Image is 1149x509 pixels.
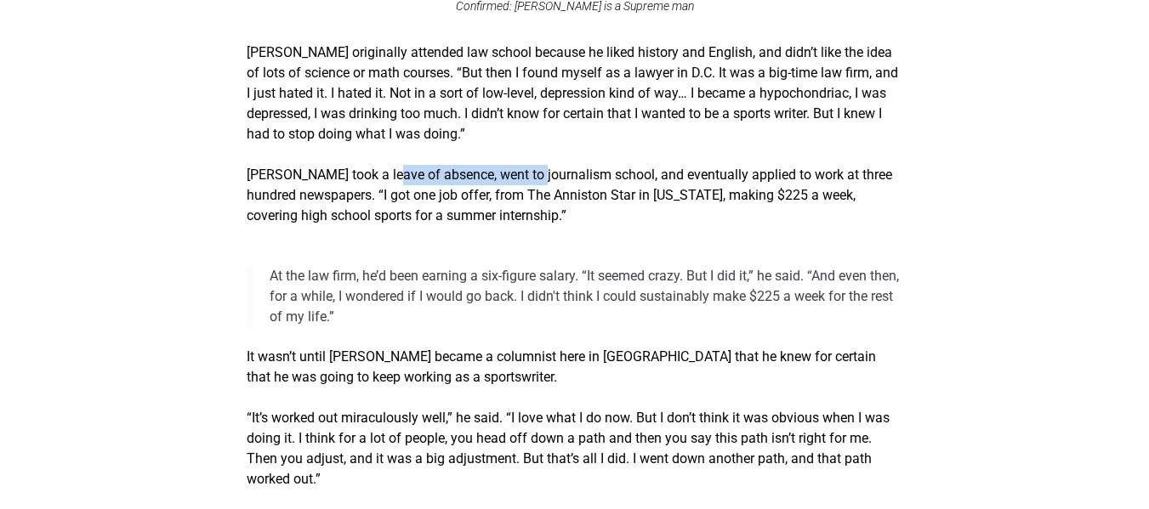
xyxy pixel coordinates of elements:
p: At the law firm, he’d been earning a six-figure salary. “It seemed crazy. But I did it,” he said.... [270,266,902,327]
p: [PERSON_NAME] originally attended law school because he liked history and English, and didn’t lik... [247,42,902,144]
p: [PERSON_NAME] took a leave of absence, went to journalism school, and eventually applied to work ... [247,165,902,226]
p: It wasn’t until [PERSON_NAME] became a columnist here in [GEOGRAPHIC_DATA] that he knew for certa... [247,347,902,387]
p: “It’s worked out miraculously well,” he said. “I love what I do now. But I don’t think it was obv... [247,408,902,489]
